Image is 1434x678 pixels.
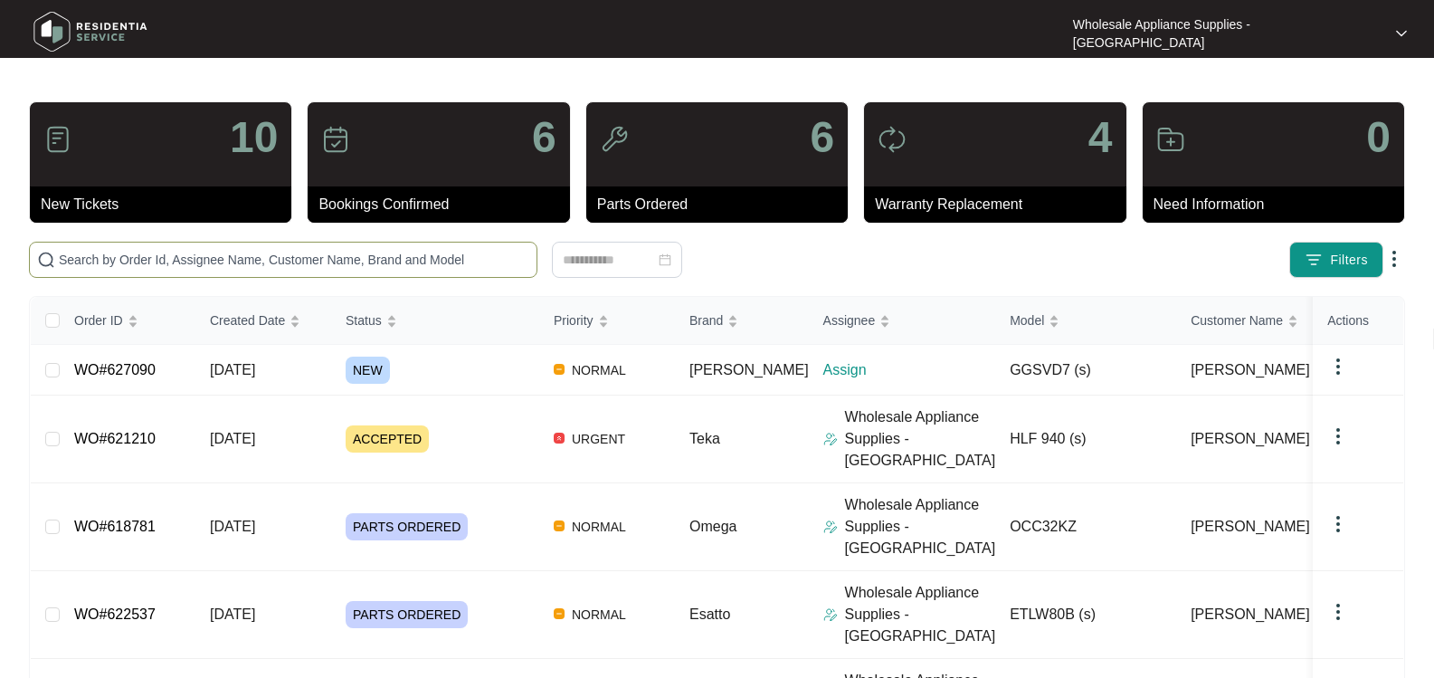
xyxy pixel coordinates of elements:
span: [PERSON_NAME] [1191,604,1310,625]
span: Status [346,310,382,330]
p: 10 [230,116,278,159]
img: Vercel Logo [554,364,565,375]
p: Parts Ordered [597,194,848,215]
img: dropdown arrow [1327,601,1349,623]
span: Order ID [74,310,123,330]
img: search-icon [37,251,55,269]
a: WO#618781 [74,519,156,534]
img: dropdown arrow [1327,356,1349,377]
span: Created Date [210,310,285,330]
th: Model [995,297,1176,345]
th: Brand [675,297,809,345]
span: Model [1010,310,1044,330]
p: Wholesale Appliance Supplies - [GEOGRAPHIC_DATA] [1073,15,1380,52]
span: Priority [554,310,594,330]
th: Assignee [809,297,996,345]
p: 0 [1366,116,1391,159]
span: [DATE] [210,606,255,622]
p: New Tickets [41,194,291,215]
span: [PERSON_NAME] [1191,359,1310,381]
th: Actions [1313,297,1403,345]
span: Assignee [823,310,876,330]
th: Order ID [60,297,195,345]
span: URGENT [565,428,632,450]
img: Assigner Icon [823,432,838,446]
img: Vercel Logo [554,608,565,619]
th: Priority [539,297,675,345]
p: Need Information [1154,194,1404,215]
p: Bookings Confirmed [318,194,569,215]
p: Wholesale Appliance Supplies - [GEOGRAPHIC_DATA] [845,582,996,647]
span: Customer Name [1191,310,1283,330]
img: icon [321,125,350,154]
span: NORMAL [565,359,633,381]
p: Wholesale Appliance Supplies - [GEOGRAPHIC_DATA] [845,494,996,559]
p: Warranty Replacement [875,194,1125,215]
td: OCC32KZ [995,483,1176,571]
span: NORMAL [565,604,633,625]
a: WO#627090 [74,362,156,377]
td: ETLW80B (s) [995,571,1176,659]
img: icon [600,125,629,154]
th: Created Date [195,297,331,345]
span: NORMAL [565,516,633,538]
input: Search by Order Id, Assignee Name, Customer Name, Brand and Model [59,250,529,270]
th: Status [331,297,539,345]
span: NEW [346,357,390,384]
span: [PERSON_NAME] [689,362,809,377]
img: Assigner Icon [823,520,838,534]
img: Vercel Logo [554,433,565,444]
img: dropdown arrow [1327,425,1349,447]
span: [PERSON_NAME] ... [1191,428,1325,450]
td: HLF 940 (s) [995,396,1176,483]
img: icon [878,125,907,154]
span: Brand [689,310,723,330]
img: dropdown arrow [1327,513,1349,535]
img: filter icon [1305,251,1323,269]
span: Filters [1330,251,1368,270]
span: Omega [689,519,736,534]
span: [PERSON_NAME] [1191,516,1310,538]
span: [DATE] [210,362,255,377]
span: ACCEPTED [346,425,429,453]
p: 6 [810,116,834,159]
img: Assigner Icon [823,607,838,622]
span: [DATE] [210,431,255,446]
p: 4 [1088,116,1113,159]
img: Vercel Logo [554,520,565,531]
span: Teka [689,431,720,446]
img: dropdown arrow [1396,29,1407,38]
a: WO#621210 [74,431,156,446]
p: Wholesale Appliance Supplies - [GEOGRAPHIC_DATA] [845,406,996,472]
td: GGSVD7 (s) [995,345,1176,396]
img: icon [43,125,72,154]
p: 6 [532,116,556,159]
p: Assign [823,359,996,381]
a: WO#622537 [74,606,156,622]
span: Esatto [689,606,730,622]
span: PARTS ORDERED [346,601,468,628]
img: dropdown arrow [1383,248,1405,270]
th: Customer Name [1176,297,1357,345]
span: PARTS ORDERED [346,513,468,540]
span: [DATE] [210,519,255,534]
img: residentia service logo [27,5,154,59]
button: filter iconFilters [1289,242,1383,278]
img: icon [1156,125,1185,154]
